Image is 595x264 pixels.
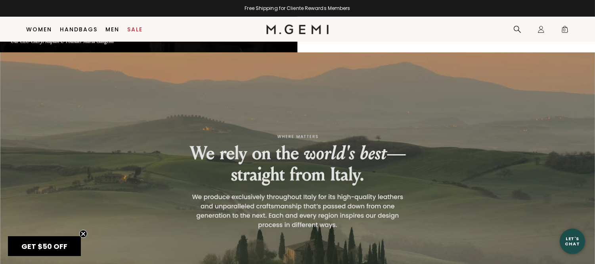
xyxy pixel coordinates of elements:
[560,236,585,246] div: Let's Chat
[79,230,87,238] button: Close teaser
[128,26,143,33] a: Sale
[60,26,98,33] a: Handbags
[106,26,120,33] a: Men
[266,25,329,34] img: M.Gemi
[8,236,81,256] div: GET $50 OFFClose teaser
[561,27,569,35] span: 0
[27,26,52,33] a: Women
[21,241,67,251] span: GET $50 OFF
